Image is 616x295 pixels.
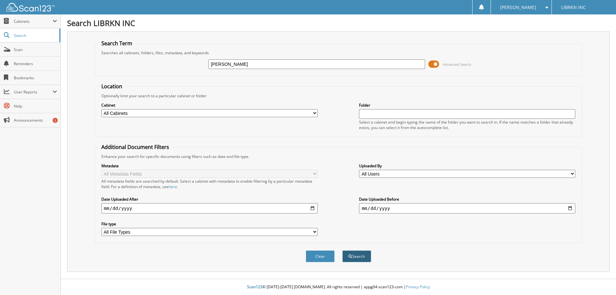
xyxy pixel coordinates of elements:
[14,19,53,24] span: Cabinets
[98,154,579,159] div: Enhance your search for specific documents using filters such as date and file type.
[98,40,135,47] legend: Search Term
[406,284,430,290] a: Privacy Policy
[98,143,172,151] legend: Additional Document Filters
[101,102,318,108] label: Cabinet
[247,284,262,290] span: Scan123
[306,250,335,262] button: Clear
[101,221,318,227] label: File type
[6,3,55,12] img: scan123-logo-white.svg
[14,117,57,123] span: Announcements
[14,103,57,109] span: Help
[443,62,471,67] span: Advanced Search
[342,250,371,262] button: Search
[61,279,616,295] div: © [DATE]-[DATE] [DOMAIN_NAME]. All rights reserved | appg04-scan123-com |
[98,83,125,90] legend: Location
[101,178,318,189] div: All metadata fields are searched by default. Select a cabinet with metadata to enable filtering b...
[101,196,318,202] label: Date Uploaded After
[53,118,58,123] div: 3
[359,203,575,213] input: end
[101,163,318,169] label: Metadata
[561,5,586,9] span: LIBRKN INC
[98,93,579,99] div: Optionally limit your search to a particular cabinet or folder
[584,264,616,295] iframe: Chat Widget
[359,163,575,169] label: Uploaded By
[14,33,56,38] span: Search
[98,50,579,56] div: Searches all cabinets, folders, files, metadata, and keywords
[14,89,53,95] span: User Reports
[14,75,57,81] span: Bookmarks
[169,184,177,189] a: here
[67,18,610,28] h1: Search LIBRKN INC
[14,61,57,66] span: Reminders
[359,102,575,108] label: Folder
[14,47,57,52] span: Scan
[101,203,318,213] input: start
[359,196,575,202] label: Date Uploaded Before
[359,119,575,130] div: Select a cabinet and begin typing the name of the folder you want to search in. If the name match...
[500,5,536,9] span: [PERSON_NAME]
